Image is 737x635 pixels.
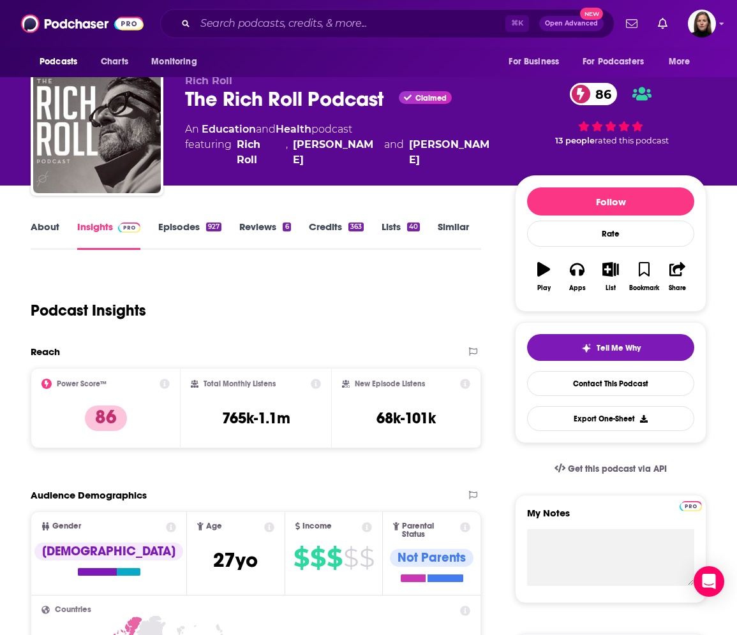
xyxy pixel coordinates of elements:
[569,284,586,292] div: Apps
[206,522,222,530] span: Age
[580,8,603,20] span: New
[527,334,694,361] button: tell me why sparkleTell Me Why
[213,548,258,573] span: 27 yo
[544,453,677,485] a: Get this podcast via API
[21,11,144,36] img: Podchaser - Follow, Share and Rate Podcasts
[555,136,595,145] span: 13 people
[390,549,473,567] div: Not Parents
[142,50,213,74] button: open menu
[597,343,641,353] span: Tell Me Why
[583,83,618,105] span: 86
[327,548,342,568] span: $
[185,137,495,168] span: featuring
[202,123,256,135] a: Education
[661,254,694,300] button: Share
[688,10,716,38] button: Show profile menu
[409,137,495,168] a: Dr. Lisa Damour
[527,507,694,529] label: My Notes
[185,75,232,87] span: Rich Roll
[527,371,694,396] a: Contact This Podcast
[118,223,140,233] img: Podchaser Pro
[348,223,364,231] div: 363
[293,137,378,168] a: Adam Skolnick
[204,379,276,388] h2: Total Monthly Listens
[283,223,290,231] div: 6
[294,548,309,568] span: $
[606,284,616,292] div: List
[276,123,311,135] a: Health
[688,10,716,38] img: User Profile
[359,548,374,568] span: $
[33,66,161,193] img: The Rich Roll Podcast
[206,223,221,231] div: 927
[237,137,281,168] a: Rich Roll
[527,187,694,215] button: Follow
[660,50,706,74] button: open menu
[158,221,221,250] a: Episodes927
[415,95,447,101] span: Claimed
[286,137,288,168] span: ,
[653,13,673,34] a: Show notifications dropdown
[621,13,643,34] a: Show notifications dropdown
[52,522,81,530] span: Gender
[309,221,364,250] a: Credits363
[77,221,140,250] a: InsightsPodchaser Pro
[627,254,660,300] button: Bookmark
[527,221,694,247] div: Rate
[40,53,77,71] span: Podcasts
[438,221,469,250] a: Similar
[151,53,197,71] span: Monitoring
[57,379,107,388] h2: Power Score™
[256,123,276,135] span: and
[527,406,694,431] button: Export One-Sheet
[515,75,706,154] div: 86 13 peoplerated this podcast
[160,9,614,38] div: Search podcasts, credits, & more...
[31,50,94,74] button: open menu
[407,223,420,231] div: 40
[595,136,669,145] span: rated this podcast
[239,221,290,250] a: Reviews6
[539,16,604,31] button: Open AdvancedNew
[34,543,183,560] div: [DEMOGRAPHIC_DATA]
[688,10,716,38] span: Logged in as BevCat3
[560,254,593,300] button: Apps
[402,522,458,539] span: Parental Status
[195,13,505,34] input: Search podcasts, credits, & more...
[55,606,91,614] span: Countries
[93,50,136,74] a: Charts
[527,254,560,300] button: Play
[669,53,690,71] span: More
[222,409,290,428] h3: 765k-1.1m
[310,548,325,568] span: $
[583,53,644,71] span: For Podcasters
[31,301,146,320] h1: Podcast Insights
[537,284,551,292] div: Play
[680,501,702,511] img: Podchaser Pro
[31,489,147,501] h2: Audience Demographics
[594,254,627,300] button: List
[694,566,724,597] div: Open Intercom Messenger
[355,379,425,388] h2: New Episode Listens
[382,221,420,250] a: Lists40
[31,346,60,358] h2: Reach
[302,522,332,530] span: Income
[384,137,404,168] span: and
[505,15,529,32] span: ⌘ K
[669,284,686,292] div: Share
[570,83,618,105] a: 86
[574,50,662,74] button: open menu
[376,409,436,428] h3: 68k-101k
[101,53,128,71] span: Charts
[545,20,598,27] span: Open Advanced
[185,122,495,168] div: An podcast
[509,53,559,71] span: For Business
[31,221,59,250] a: About
[85,405,127,431] p: 86
[581,343,592,353] img: tell me why sparkle
[343,548,358,568] span: $
[680,499,702,511] a: Pro website
[500,50,575,74] button: open menu
[629,284,659,292] div: Bookmark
